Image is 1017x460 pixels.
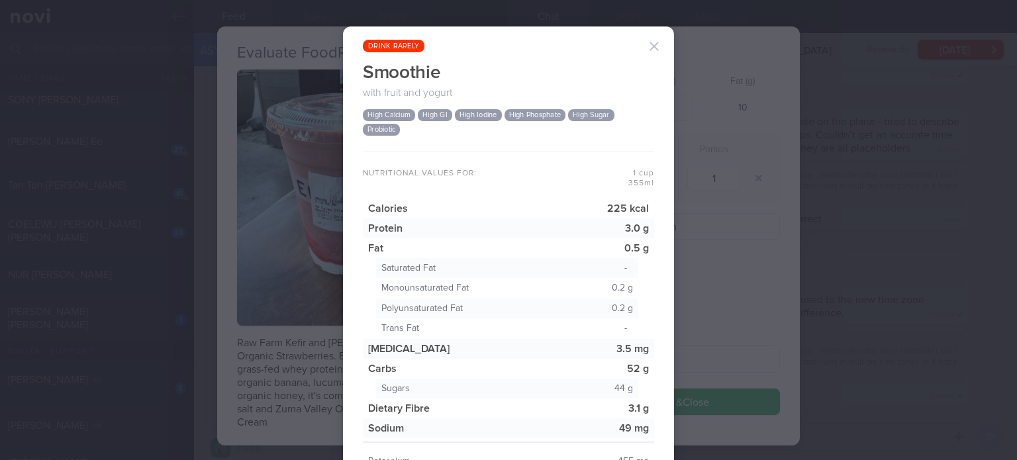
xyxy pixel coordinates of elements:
div: High Sugar [568,109,614,121]
div: Sodium [368,422,404,435]
div: 0.2 g [612,303,633,315]
div: High Phosphate [505,109,566,121]
div: 0.2 g [612,283,633,295]
div: 52 g [627,362,649,375]
div: 3.1 g [628,402,649,415]
div: Fat [368,242,383,255]
div: Probiotic [363,124,400,136]
div: 3.0 g [625,222,649,235]
div: High Iodine [455,109,502,121]
div: Trans Fat [381,323,419,335]
div: with fruit and yogurt [363,86,654,99]
div: 1 cup [628,169,654,179]
div: Saturated Fat [381,263,436,275]
div: 225 kcal [607,202,649,215]
div: Sugars [381,383,410,395]
div: Dietary Fibre [368,402,430,415]
div: 49 mg [619,422,649,435]
h1: Smoothie [363,43,654,83]
div: 44 g [614,383,633,395]
div: Carbs [368,362,397,375]
div: Monounsaturated Fat [381,283,469,295]
div: Calories [368,202,408,215]
span: - [618,324,633,333]
span: - [618,263,633,273]
div: 355 ml [628,179,654,189]
div: 3.5 mg [616,342,649,355]
div: Protein [368,222,403,235]
div: Polyunsaturated Fat [381,303,463,315]
span: drink rarely [363,40,424,52]
div: [MEDICAL_DATA] [368,342,450,355]
div: High GI [418,109,452,121]
span: Nutritional values for: [363,169,477,179]
div: High Calcium [363,109,415,121]
div: 0.5 g [624,242,649,255]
